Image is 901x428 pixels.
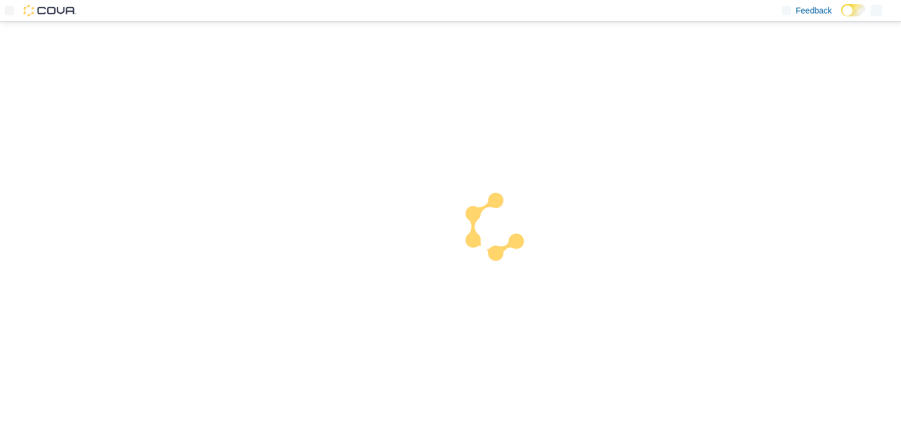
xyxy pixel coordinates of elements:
[841,4,866,16] input: Dark Mode
[450,184,538,272] img: cova-loader
[796,5,832,16] span: Feedback
[23,5,76,16] img: Cova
